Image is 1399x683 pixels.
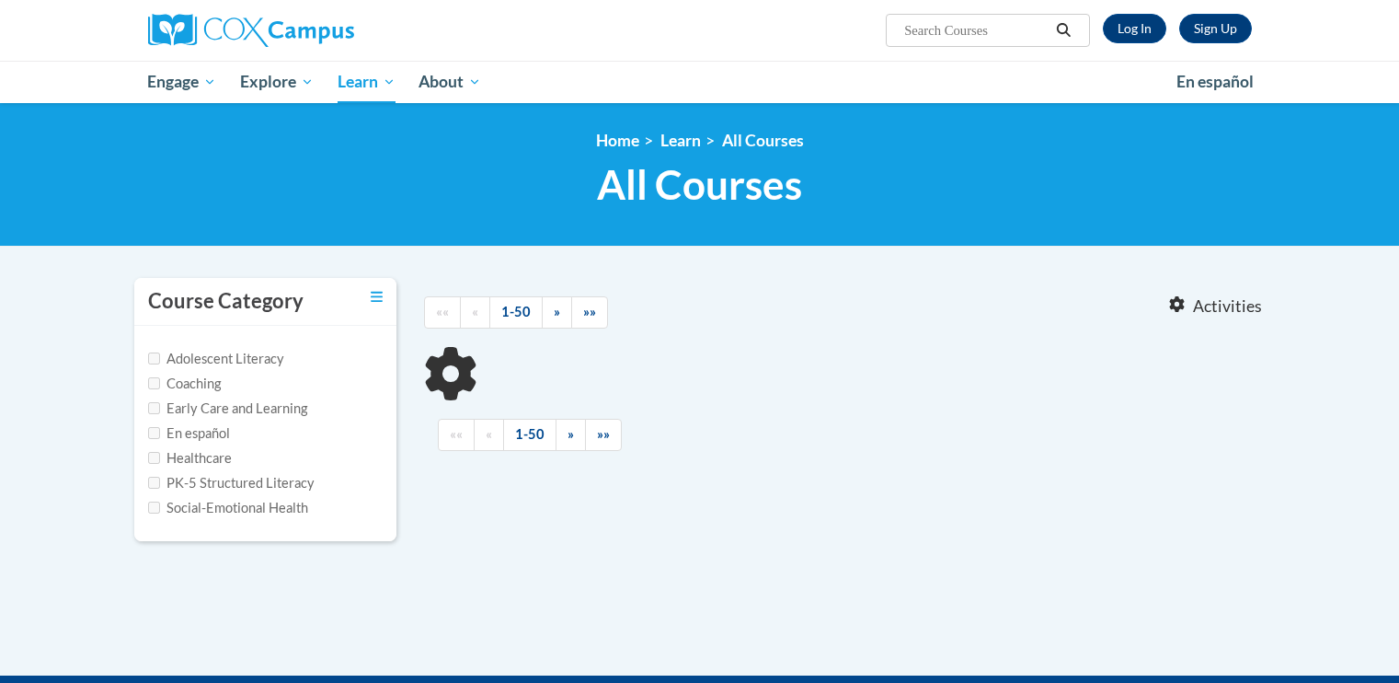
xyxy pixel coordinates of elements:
[596,131,639,150] a: Home
[1179,14,1252,43] a: Register
[419,71,481,93] span: About
[474,419,504,451] a: Previous
[597,426,610,442] span: »»
[148,353,160,365] input: Checkbox for Options
[148,473,315,493] label: PK-5 Structured Literacy
[1103,14,1166,43] a: Log In
[148,423,230,444] label: En español
[571,296,608,329] a: End
[326,61,407,103] a: Learn
[902,19,1049,41] input: Search Courses
[542,296,572,329] a: Next
[148,448,232,469] label: Healthcare
[472,304,478,319] span: «
[554,304,560,319] span: »
[147,71,216,93] span: Engage
[148,374,221,394] label: Coaching
[438,419,475,451] a: Begining
[503,419,556,451] a: 1-50
[585,419,622,451] a: End
[148,349,284,369] label: Adolescent Literacy
[407,61,493,103] a: About
[1176,72,1254,91] span: En español
[436,304,449,319] span: ««
[489,296,543,329] a: 1-50
[228,61,326,103] a: Explore
[371,287,383,307] a: Toggle collapse
[1193,296,1262,317] span: Activities
[148,427,160,439] input: Checkbox for Options
[556,419,586,451] a: Next
[338,71,396,93] span: Learn
[460,296,490,329] a: Previous
[136,61,229,103] a: Engage
[568,426,574,442] span: »
[148,14,498,47] a: Cox Campus
[486,426,492,442] span: «
[583,304,596,319] span: »»
[148,14,354,47] img: Cox Campus
[424,296,461,329] a: Begining
[450,426,463,442] span: ««
[148,402,160,414] input: Checkbox for Options
[148,498,308,518] label: Social-Emotional Health
[597,160,802,209] span: All Courses
[148,399,307,419] label: Early Care and Learning
[148,452,160,464] input: Checkbox for Options
[148,477,160,489] input: Checkbox for Options
[1164,63,1266,101] a: En español
[148,287,304,316] h3: Course Category
[660,131,701,150] a: Learn
[148,502,160,514] input: Checkbox for Options
[148,377,160,389] input: Checkbox for Options
[240,71,314,93] span: Explore
[722,131,804,150] a: All Courses
[1049,19,1077,41] button: Search
[120,61,1279,103] div: Main menu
